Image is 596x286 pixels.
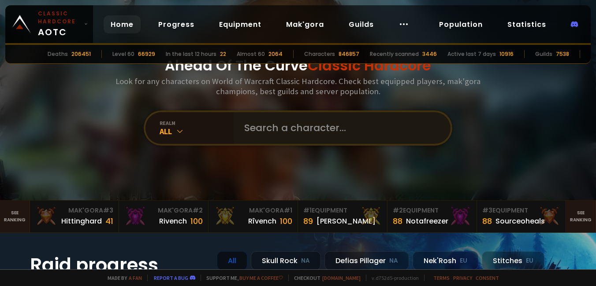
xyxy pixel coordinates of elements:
[102,275,142,281] span: Made by
[105,215,113,227] div: 41
[322,275,361,281] a: [DOMAIN_NAME]
[370,50,419,58] div: Recently scanned
[103,206,113,215] span: # 3
[413,251,478,270] div: Nek'Rosh
[566,201,596,232] a: Seeranking
[393,206,471,215] div: Equipment
[482,206,492,215] span: # 3
[239,275,283,281] a: Buy me a coffee
[166,50,216,58] div: In the last 12 hours
[476,275,499,281] a: Consent
[422,50,437,58] div: 3446
[308,55,431,75] span: Classic Hardcore
[268,50,283,58] div: 2064
[61,216,102,227] div: Hittinghard
[165,55,431,76] h1: Ahead Of The Curve
[535,50,552,58] div: Guilds
[279,15,331,33] a: Mak'gora
[112,50,134,58] div: Level 60
[38,10,81,26] small: Classic Hardcore
[303,206,312,215] span: # 1
[71,50,91,58] div: 206451
[304,50,335,58] div: Characters
[339,50,359,58] div: 846857
[248,216,276,227] div: Rîvench
[433,275,450,281] a: Terms
[214,206,292,215] div: Mak'Gora
[482,251,544,270] div: Stitches
[112,76,484,96] h3: Look for any characters on World of Warcraft Classic Hardcore. Check best equipped players, mak'g...
[38,10,81,39] span: AOTC
[209,201,298,232] a: Mak'Gora#1Rîvench100
[324,251,409,270] div: Defias Pillager
[284,206,292,215] span: # 1
[151,15,201,33] a: Progress
[447,50,496,58] div: Active last 7 days
[212,15,268,33] a: Equipment
[301,257,310,265] small: NA
[288,275,361,281] span: Checkout
[526,257,533,265] small: EU
[190,215,203,227] div: 100
[482,206,561,215] div: Equipment
[393,215,402,227] div: 88
[129,275,142,281] a: a fan
[432,15,490,33] a: Population
[387,201,477,232] a: #2Equipment88Notafreezer
[220,50,226,58] div: 22
[30,201,119,232] a: Mak'Gora#3Hittinghard41
[303,215,313,227] div: 89
[193,206,203,215] span: # 2
[556,50,569,58] div: 7538
[237,50,265,58] div: Almost 60
[5,5,93,43] a: Classic HardcoreAOTC
[217,251,247,270] div: All
[342,15,381,33] a: Guilds
[477,201,566,232] a: #3Equipment88Sourceoheals
[119,201,209,232] a: Mak'Gora#2Rivench100
[389,257,398,265] small: NA
[30,251,206,279] h1: Raid progress
[159,216,187,227] div: Rivench
[124,206,203,215] div: Mak'Gora
[366,275,419,281] span: v. d752d5 - production
[406,216,448,227] div: Notafreezer
[280,215,292,227] div: 100
[104,15,141,33] a: Home
[35,206,114,215] div: Mak'Gora
[495,216,545,227] div: Sourceoheals
[453,275,472,281] a: Privacy
[460,257,467,265] small: EU
[160,120,234,126] div: realm
[499,50,514,58] div: 10916
[303,206,382,215] div: Equipment
[317,216,376,227] div: [PERSON_NAME]
[251,251,321,270] div: Skull Rock
[160,126,234,136] div: All
[154,275,188,281] a: Report a bug
[138,50,155,58] div: 66929
[393,206,403,215] span: # 2
[239,112,440,144] input: Search a character...
[201,275,283,281] span: Support me,
[500,15,553,33] a: Statistics
[48,50,68,58] div: Deaths
[482,215,492,227] div: 88
[298,201,387,232] a: #1Equipment89[PERSON_NAME]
